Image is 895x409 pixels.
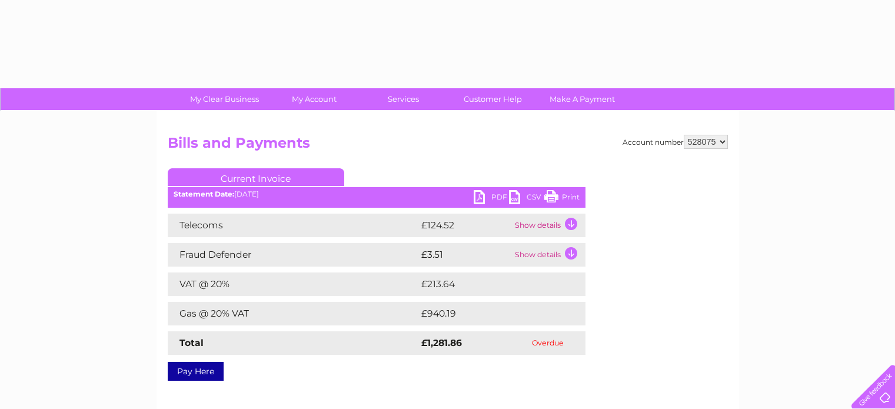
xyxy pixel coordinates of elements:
a: Customer Help [444,88,541,110]
a: CSV [509,190,544,207]
td: £3.51 [418,243,512,267]
td: £940.19 [418,302,564,325]
a: Current Invoice [168,168,344,186]
td: Show details [512,214,585,237]
td: £124.52 [418,214,512,237]
strong: £1,281.86 [421,337,462,348]
a: PDF [474,190,509,207]
td: VAT @ 20% [168,272,418,296]
div: [DATE] [168,190,585,198]
b: Statement Date: [174,189,234,198]
a: Services [355,88,452,110]
td: Show details [512,243,585,267]
td: Fraud Defender [168,243,418,267]
td: Gas @ 20% VAT [168,302,418,325]
h2: Bills and Payments [168,135,728,157]
a: Pay Here [168,362,224,381]
a: My Account [265,88,362,110]
td: Overdue [510,331,585,355]
div: Account number [623,135,728,149]
a: My Clear Business [176,88,273,110]
strong: Total [179,337,204,348]
td: Telecoms [168,214,418,237]
a: Print [544,190,580,207]
td: £213.64 [418,272,564,296]
a: Make A Payment [534,88,631,110]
